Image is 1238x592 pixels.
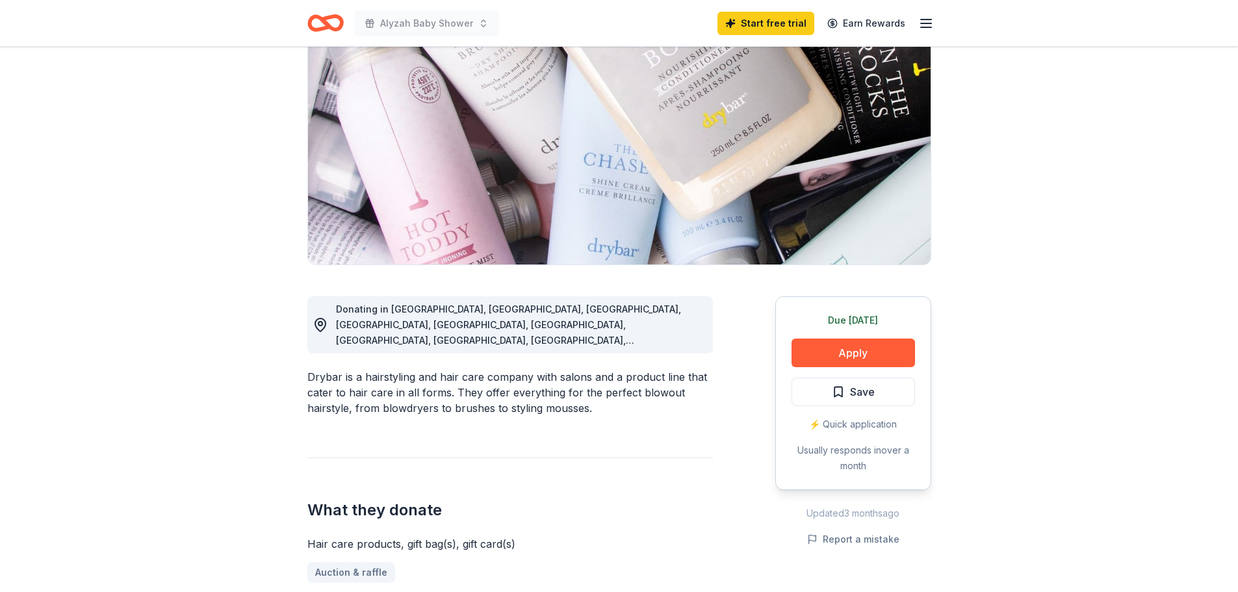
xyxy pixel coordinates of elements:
[307,369,713,416] div: Drybar is a hairstyling and hair care company with salons and a product line that cater to hair c...
[307,562,395,583] a: Auction & raffle
[308,16,931,264] img: Image for Drybar
[792,443,915,474] div: Usually responds in over a month
[354,10,499,36] button: Alyzah Baby Shower
[792,378,915,406] button: Save
[717,12,814,35] a: Start free trial
[307,8,344,38] a: Home
[792,313,915,328] div: Due [DATE]
[807,532,899,547] button: Report a mistake
[792,339,915,367] button: Apply
[307,536,713,552] div: Hair care products, gift bag(s), gift card(s)
[307,500,713,521] h2: What they donate
[775,506,931,521] div: Updated 3 months ago
[819,12,913,35] a: Earn Rewards
[850,383,875,400] span: Save
[792,417,915,432] div: ⚡️ Quick application
[336,303,681,439] span: Donating in [GEOGRAPHIC_DATA], [GEOGRAPHIC_DATA], [GEOGRAPHIC_DATA], [GEOGRAPHIC_DATA], [GEOGRAPH...
[380,16,473,31] span: Alyzah Baby Shower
